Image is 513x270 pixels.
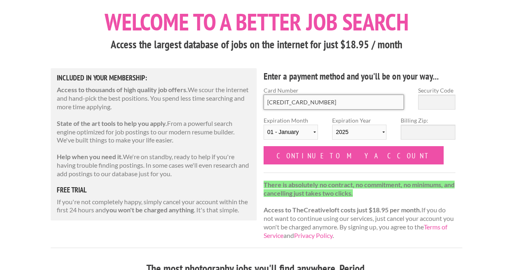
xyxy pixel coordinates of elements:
[264,181,455,197] strong: There is absolutely no contract, no commitment, no minimums, and cancelling just takes two clicks.
[264,116,318,146] label: Expiration Month
[264,70,455,83] h4: Enter a payment method and you'll be on your way...
[57,74,251,82] h5: Included in Your Membership:
[264,146,444,164] input: Continue to my account
[332,116,386,146] label: Expiration Year
[57,153,251,178] p: We're on standby, ready to help if you're having trouble finding postings. In some cases we'll ev...
[264,223,447,239] a: Terms of Service
[264,125,318,140] select: Expiration Month
[264,206,421,214] strong: Access to TheCreativeloft costs just $18.95 per month.
[57,153,123,160] strong: Help when you need it.
[401,116,455,125] label: Billing Zip:
[332,125,386,140] select: Expiration Year
[57,186,251,194] h5: free trial
[106,206,194,214] strong: you won't be charged anything
[57,86,251,111] p: We scour the internet and hand-pick the best positions. You spend less time searching and more ti...
[418,86,455,95] label: Security Code
[51,10,462,34] h1: Welcome to a better job search
[57,119,167,127] strong: State of the art tools to help you apply.
[57,119,251,145] p: From a powerful search engine optimized for job postings to our modern resume builder. We've buil...
[57,86,188,93] strong: Access to thousands of high quality job offers.
[264,86,404,95] label: Card Number
[57,198,251,215] p: If you're not completely happy, simply cancel your account within the first 24 hours and . It's t...
[294,231,333,239] a: Privacy Policy
[264,181,455,240] p: If you do not want to continue using our services, just cancel your account you won't be charged ...
[51,37,462,52] h3: Access the largest database of jobs on the internet for just $18.95 / month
